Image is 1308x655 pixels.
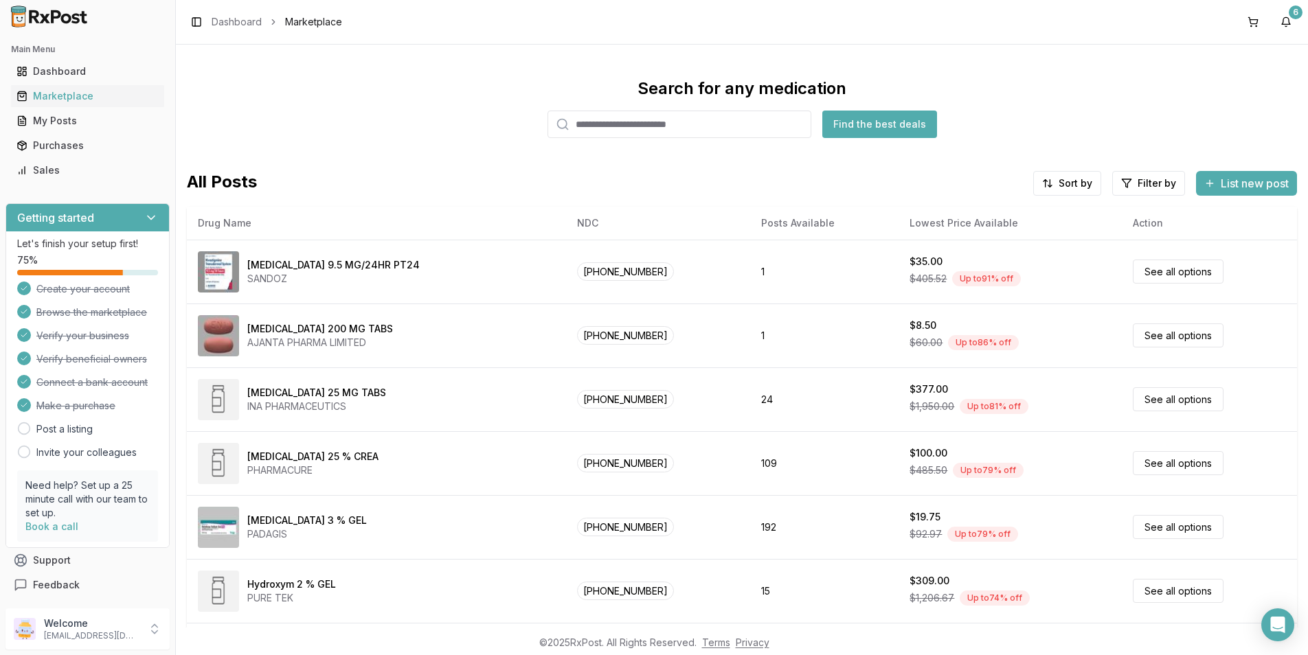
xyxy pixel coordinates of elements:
[247,322,393,336] div: [MEDICAL_DATA] 200 MG TABS
[750,207,899,240] th: Posts Available
[750,495,899,559] td: 192
[198,507,239,548] img: Diclofenac Sodium 3 % GEL
[247,400,386,413] div: INA PHARMACEUTICS
[960,590,1030,606] div: Up to 74 % off
[36,422,93,436] a: Post a listing
[247,450,379,463] div: [MEDICAL_DATA] 25 % CREA
[1261,608,1294,641] div: Open Intercom Messenger
[212,15,342,29] nav: breadcrumb
[577,454,674,472] span: [PHONE_NUMBER]
[36,446,137,459] a: Invite your colleagues
[5,85,170,107] button: Marketplace
[247,272,420,286] div: SANDOZ
[577,518,674,536] span: [PHONE_NUMBER]
[910,319,936,332] div: $8.50
[5,110,170,132] button: My Posts
[16,139,159,152] div: Purchases
[910,510,940,524] div: $19.75
[16,114,159,128] div: My Posts
[44,617,139,630] p: Welcome
[11,44,164,55] h2: Main Menu
[198,251,239,292] img: Rivastigmine 9.5 MG/24HR PT24
[910,463,947,477] span: $485.50
[566,207,751,240] th: NDC
[910,527,942,541] span: $92.97
[187,171,257,196] span: All Posts
[17,253,38,267] span: 75 %
[17,237,158,251] p: Let's finish your setup first!
[198,571,239,612] img: Hydroxym 2 % GEL
[36,282,130,296] span: Create your account
[16,163,159,177] div: Sales
[736,636,769,648] a: Privacy
[910,400,954,413] span: $1,950.00
[910,446,947,460] div: $100.00
[750,559,899,623] td: 15
[5,60,170,82] button: Dashboard
[1112,171,1185,196] button: Filter by
[577,326,674,345] span: [PHONE_NUMBER]
[247,463,379,477] div: PHARMACURE
[198,379,239,420] img: Diclofenac Potassium 25 MG TABS
[25,479,150,520] p: Need help? Set up a 25 minute call with our team to set up.
[910,272,947,286] span: $405.52
[822,111,937,138] button: Find the best deals
[247,258,420,272] div: [MEDICAL_DATA] 9.5 MG/24HR PT24
[1221,175,1289,192] span: List new post
[702,636,730,648] a: Terms
[638,78,846,100] div: Search for any medication
[953,463,1024,478] div: Up to 79 % off
[899,207,1122,240] th: Lowest Price Available
[1133,451,1224,475] a: See all options
[36,306,147,319] span: Browse the marketplace
[1275,11,1297,33] button: 6
[1059,176,1092,190] span: Sort by
[11,108,164,133] a: My Posts
[577,262,674,281] span: [PHONE_NUMBER]
[1133,579,1224,603] a: See all options
[1289,5,1303,19] div: 6
[247,591,336,605] div: PURE TEK
[910,574,949,588] div: $309.00
[247,386,386,400] div: [MEDICAL_DATA] 25 MG TABS
[11,158,164,183] a: Sales
[750,431,899,495] td: 109
[1133,387,1224,411] a: See all options
[36,352,147,366] span: Verify beneficial owners
[11,84,164,108] a: Marketplace
[14,618,36,640] img: User avatar
[11,59,164,84] a: Dashboard
[5,573,170,597] button: Feedback
[1133,515,1224,539] a: See all options
[750,303,899,367] td: 1
[960,399,1028,414] div: Up to 81 % off
[947,527,1018,542] div: Up to 79 % off
[1133,260,1224,284] a: See all options
[16,89,159,103] div: Marketplace
[910,255,943,268] div: $35.00
[5,5,93,27] img: RxPost Logo
[952,271,1021,286] div: Up to 91 % off
[1196,178,1297,192] a: List new post
[36,376,148,389] span: Connect a bank account
[910,382,948,396] div: $377.00
[187,207,566,240] th: Drug Name
[247,514,367,527] div: [MEDICAL_DATA] 3 % GEL
[33,578,80,592] span: Feedback
[247,336,393,349] div: AJANTA PHARMA LIMITED
[5,548,170,573] button: Support
[750,240,899,303] td: 1
[750,367,899,431] td: 24
[212,15,262,29] a: Dashboard
[910,336,943,349] span: $60.00
[247,527,367,541] div: PADAGIS
[1033,171,1101,196] button: Sort by
[198,443,239,484] img: Methyl Salicylate 25 % CREA
[577,390,674,409] span: [PHONE_NUMBER]
[36,399,115,413] span: Make a purchase
[198,315,239,356] img: Entacapone 200 MG TABS
[36,329,129,343] span: Verify your business
[285,15,342,29] span: Marketplace
[1133,323,1224,347] a: See all options
[910,591,954,605] span: $1,206.67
